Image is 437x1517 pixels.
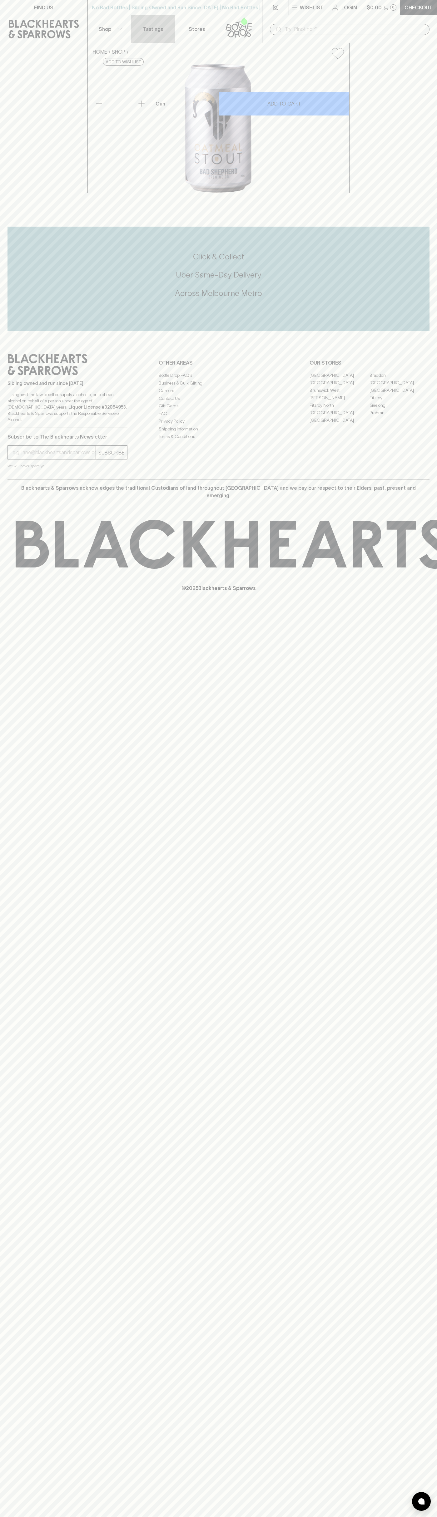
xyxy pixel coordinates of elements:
[310,379,370,386] a: [GEOGRAPHIC_DATA]
[96,446,127,459] button: SUBSCRIBE
[392,6,395,9] p: 0
[68,405,126,410] strong: Liquor License #32064953
[310,409,370,416] a: [GEOGRAPHIC_DATA]
[367,4,382,11] p: $0.00
[12,448,96,458] input: e.g. jane@blackheartsandsparrows.com.au
[370,401,430,409] a: Geelong
[189,25,205,33] p: Stores
[7,252,430,262] h5: Click & Collect
[153,97,218,110] div: Can
[310,359,430,366] p: OUR STORES
[159,359,279,366] p: OTHER AREAS
[159,410,279,417] a: FAQ's
[103,58,144,66] button: Add to wishlist
[159,372,279,379] a: Bottle Drop FAQ's
[310,371,370,379] a: [GEOGRAPHIC_DATA]
[99,25,111,33] p: Shop
[310,394,370,401] a: [PERSON_NAME]
[159,379,279,387] a: Business & Bulk Gifting
[7,391,127,423] p: It is against the law to sell or supply alcohol to, or to obtain alcohol on behalf of a person un...
[7,433,127,440] p: Subscribe to The Blackhearts Newsletter
[7,227,430,331] div: Call to action block
[159,395,279,402] a: Contact Us
[370,409,430,416] a: Prahran
[159,387,279,395] a: Careers
[370,394,430,401] a: Fitzroy
[12,484,425,499] p: Blackhearts & Sparrows acknowledges the traditional Custodians of land throughout [GEOGRAPHIC_DAT...
[7,288,430,298] h5: Across Melbourne Metro
[310,386,370,394] a: Brunswick West
[175,15,219,43] a: Stores
[156,100,165,107] p: Can
[341,4,357,11] p: Login
[143,25,163,33] p: Tastings
[159,418,279,425] a: Privacy Policy
[34,4,53,11] p: FIND US
[310,416,370,424] a: [GEOGRAPHIC_DATA]
[267,100,301,107] p: ADD TO CART
[7,270,430,280] h5: Uber Same-Day Delivery
[7,463,127,469] p: We will never spam you
[370,371,430,379] a: Braddon
[159,425,279,433] a: Shipping Information
[159,433,279,440] a: Terms & Conditions
[219,92,349,115] button: ADD TO CART
[112,49,125,55] a: SHOP
[310,401,370,409] a: Fitzroy North
[405,4,433,11] p: Checkout
[418,1498,425,1505] img: bubble-icon
[300,4,324,11] p: Wishlist
[329,46,346,61] button: Add to wishlist
[88,15,132,43] button: Shop
[7,380,127,386] p: Sibling owned and run since [DATE]
[93,49,107,55] a: HOME
[98,449,125,456] p: SUBSCRIBE
[370,386,430,394] a: [GEOGRAPHIC_DATA]
[159,402,279,410] a: Gift Cards
[88,64,349,193] img: 51338.png
[131,15,175,43] a: Tastings
[285,24,425,34] input: Try "Pinot noir"
[370,379,430,386] a: [GEOGRAPHIC_DATA]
